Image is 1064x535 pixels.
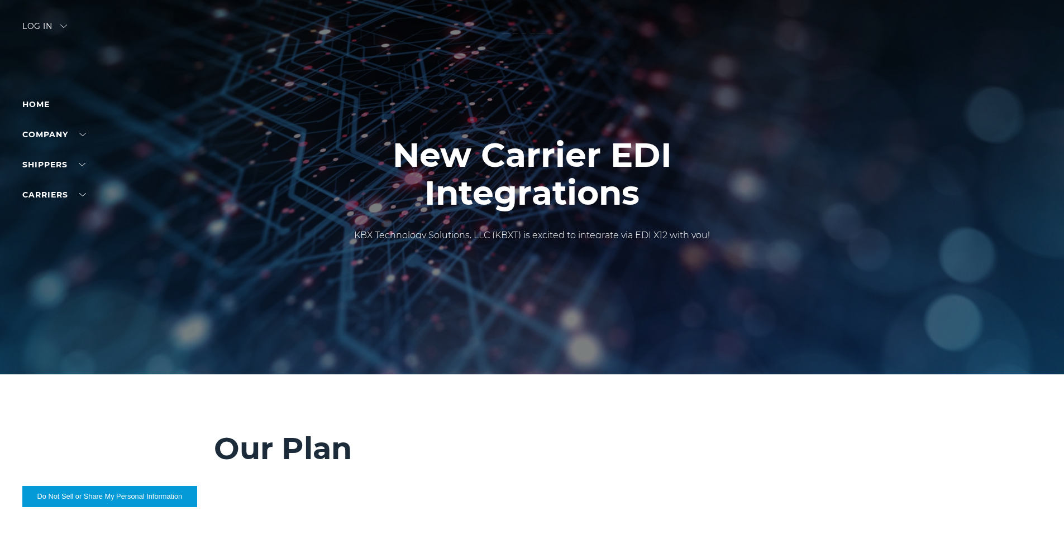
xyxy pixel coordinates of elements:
img: arrow [60,25,67,28]
img: kbx logo [490,22,574,71]
a: Home [22,99,50,109]
button: Do Not Sell or Share My Personal Information [22,486,197,507]
div: Log in [22,22,67,38]
p: KBX Technology Solutions, LLC (KBXT) is excited to integrate via EDI X12 with you! SCROLL DOWN TO... [338,229,726,256]
a: SHIPPERS [22,160,85,170]
a: Carriers [22,190,86,200]
a: Company [22,129,86,139]
h2: Our Plan [214,430,851,467]
h1: New Carrier EDI Integrations [338,136,726,212]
